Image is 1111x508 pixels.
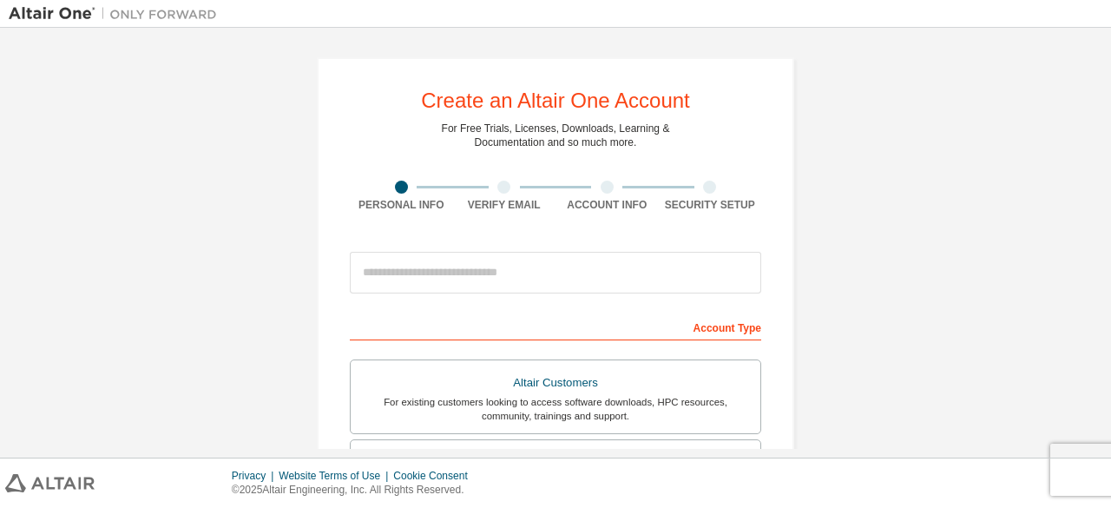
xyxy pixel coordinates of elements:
div: Account Type [350,313,761,340]
div: Personal Info [350,198,453,212]
div: For existing customers looking to access software downloads, HPC resources, community, trainings ... [361,395,750,423]
div: Security Setup [659,198,762,212]
div: Account Info [555,198,659,212]
div: For Free Trials, Licenses, Downloads, Learning & Documentation and so much more. [442,122,670,149]
img: altair_logo.svg [5,474,95,492]
div: Website Terms of Use [279,469,393,483]
img: Altair One [9,5,226,23]
div: Create an Altair One Account [421,90,690,111]
div: Cookie Consent [393,469,477,483]
div: Privacy [232,469,279,483]
div: Altair Customers [361,371,750,395]
p: © 2025 Altair Engineering, Inc. All Rights Reserved. [232,483,478,498]
div: Verify Email [453,198,556,212]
